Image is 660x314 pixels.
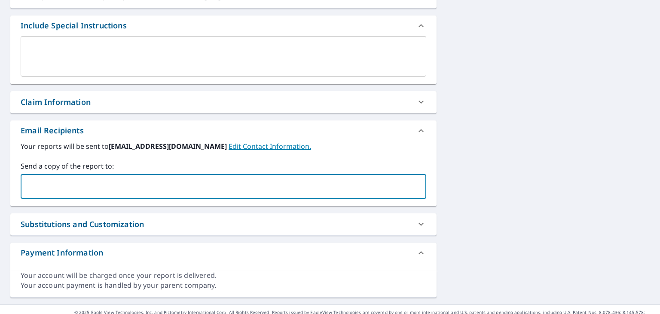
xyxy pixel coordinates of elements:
[21,161,426,171] label: Send a copy of the report to:
[21,247,103,259] div: Payment Information
[21,271,426,280] div: Your account will be charged once your report is delivered.
[21,96,91,108] div: Claim Information
[10,120,437,141] div: Email Recipients
[21,141,426,151] label: Your reports will be sent to
[21,219,144,230] div: Substitutions and Customization
[10,213,437,235] div: Substitutions and Customization
[21,20,127,31] div: Include Special Instructions
[10,243,437,263] div: Payment Information
[10,91,437,113] div: Claim Information
[10,15,437,36] div: Include Special Instructions
[109,142,229,151] b: [EMAIL_ADDRESS][DOMAIN_NAME]
[21,125,84,136] div: Email Recipients
[21,280,426,290] div: Your account payment is handled by your parent company.
[229,142,311,151] a: EditContactInfo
